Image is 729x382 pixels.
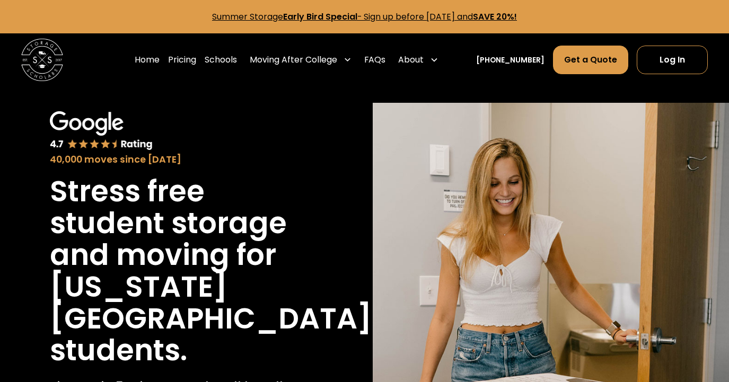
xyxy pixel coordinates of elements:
[168,45,196,75] a: Pricing
[205,45,237,75] a: Schools
[398,54,424,66] div: About
[473,11,517,23] strong: SAVE 20%!
[50,271,372,334] h1: [US_STATE][GEOGRAPHIC_DATA]
[212,11,517,23] a: Summer StorageEarly Bird Special- Sign up before [DATE] andSAVE 20%!
[21,39,63,81] img: Storage Scholars main logo
[50,334,187,366] h1: students.
[637,46,708,74] a: Log In
[283,11,357,23] strong: Early Bird Special
[50,153,306,167] div: 40,000 moves since [DATE]
[50,175,306,271] h1: Stress free student storage and moving for
[50,111,153,150] img: Google 4.7 star rating
[135,45,160,75] a: Home
[250,54,337,66] div: Moving After College
[364,45,385,75] a: FAQs
[476,55,544,66] a: [PHONE_NUMBER]
[553,46,628,74] a: Get a Quote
